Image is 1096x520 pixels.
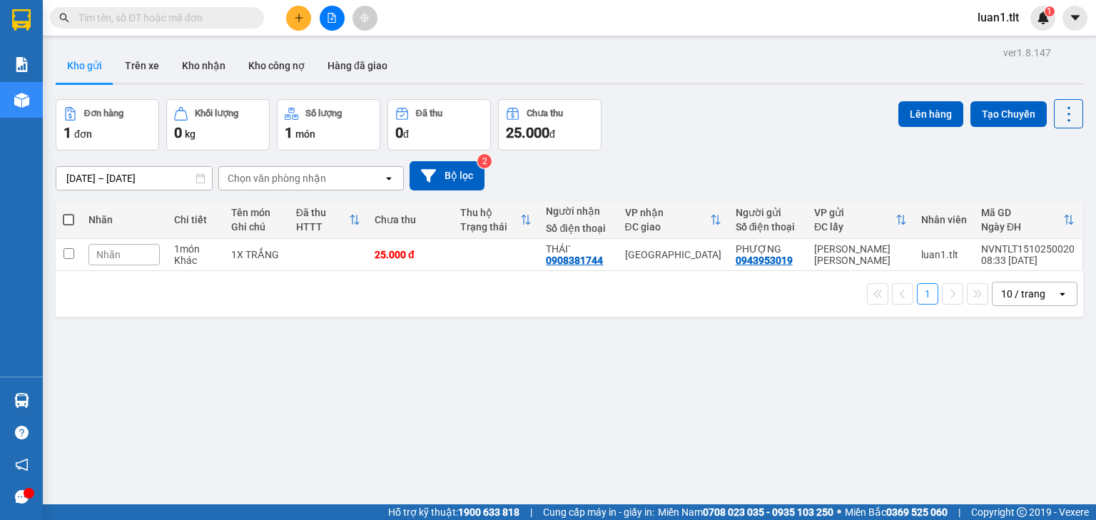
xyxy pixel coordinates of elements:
div: Đã thu [416,108,442,118]
div: Thu hộ [460,207,520,218]
div: Khác [174,255,217,266]
img: warehouse-icon [14,393,29,408]
div: NVNTLT1510250020 [981,243,1075,255]
span: 0 [174,124,182,141]
div: Khối lượng [195,108,238,118]
div: ĐC giao [625,221,710,233]
div: Mã GD [981,207,1063,218]
div: Ghi chú [231,221,281,233]
div: luan1.tlt [921,249,967,260]
span: 1 [1047,6,1052,16]
svg: open [1057,288,1068,300]
button: Trên xe [113,49,171,83]
input: Select a date range. [56,167,212,190]
span: Nhãn [96,249,121,260]
th: Toggle SortBy [289,201,367,239]
span: món [295,128,315,140]
div: 0943953019 [736,255,793,266]
button: Chưa thu25.000đ [498,99,602,151]
div: Chọn văn phòng nhận [228,171,326,185]
button: Đơn hàng1đơn [56,99,159,151]
div: 25.000 đ [375,249,446,260]
span: Miền Nam [658,504,833,520]
span: search [59,13,69,23]
span: aim [360,13,370,23]
sup: 1 [1045,6,1055,16]
input: Tìm tên, số ĐT hoặc mã đơn [78,10,247,26]
button: plus [286,6,311,31]
span: 1 [64,124,71,141]
div: Ngày ĐH [981,221,1063,233]
button: file-add [320,6,345,31]
span: plus [294,13,304,23]
img: solution-icon [14,57,29,72]
span: luan1.tlt [966,9,1030,26]
span: kg [185,128,196,140]
img: icon-new-feature [1037,11,1050,24]
span: message [15,490,29,504]
span: 0 [395,124,403,141]
button: Bộ lọc [410,161,484,190]
div: Trạng thái [460,221,520,233]
span: Cung cấp máy in - giấy in: [543,504,654,520]
div: [GEOGRAPHIC_DATA] [625,249,721,260]
span: Miền Bắc [845,504,948,520]
div: VP nhận [625,207,710,218]
div: 0908381744 [546,255,603,266]
button: Kho nhận [171,49,237,83]
span: | [958,504,960,520]
strong: 0369 525 060 [886,506,948,518]
div: Chi tiết [174,214,217,225]
th: Toggle SortBy [453,201,539,239]
div: THÁI` [546,243,610,255]
div: Chưa thu [527,108,563,118]
div: ĐC lấy [814,221,895,233]
span: 1 [285,124,293,141]
button: Hàng đã giao [316,49,399,83]
div: Nhãn [88,214,160,225]
span: | [530,504,532,520]
svg: open [383,173,395,184]
span: caret-down [1069,11,1082,24]
div: 1 món [174,243,217,255]
button: aim [352,6,377,31]
span: đ [549,128,555,140]
div: ver 1.8.147 [1003,45,1051,61]
div: HTTT [296,221,349,233]
span: file-add [327,13,337,23]
th: Toggle SortBy [974,201,1082,239]
span: notification [15,458,29,471]
div: PHƯỢNG [736,243,800,255]
th: Toggle SortBy [618,201,729,239]
div: Đơn hàng [84,108,123,118]
div: VP gửi [814,207,895,218]
span: Hỗ trợ kỹ thuật: [388,504,519,520]
div: Đã thu [296,207,349,218]
button: caret-down [1062,6,1087,31]
div: Người nhận [546,205,610,217]
div: [PERSON_NAME] [PERSON_NAME] [814,243,907,266]
img: logo-vxr [12,9,31,31]
strong: 0708 023 035 - 0935 103 250 [703,506,833,518]
sup: 2 [477,154,492,168]
div: 08:33 [DATE] [981,255,1075,266]
div: Số lượng [305,108,342,118]
div: Số điện thoại [546,223,610,234]
button: Tạo Chuyến [970,101,1047,127]
button: Kho công nợ [237,49,316,83]
div: 10 / trang [1001,287,1045,301]
div: Người gửi [736,207,800,218]
strong: 1900 633 818 [458,506,519,518]
button: Khối lượng0kg [166,99,270,151]
span: 25.000 [506,124,549,141]
div: Số điện thoại [736,221,800,233]
span: đơn [74,128,92,140]
button: Số lượng1món [277,99,380,151]
div: 1X TRẮNG [231,249,281,260]
div: Nhân viên [921,214,967,225]
button: 1 [917,283,938,305]
span: copyright [1017,507,1027,517]
th: Toggle SortBy [807,201,914,239]
button: Đã thu0đ [387,99,491,151]
span: question-circle [15,426,29,439]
